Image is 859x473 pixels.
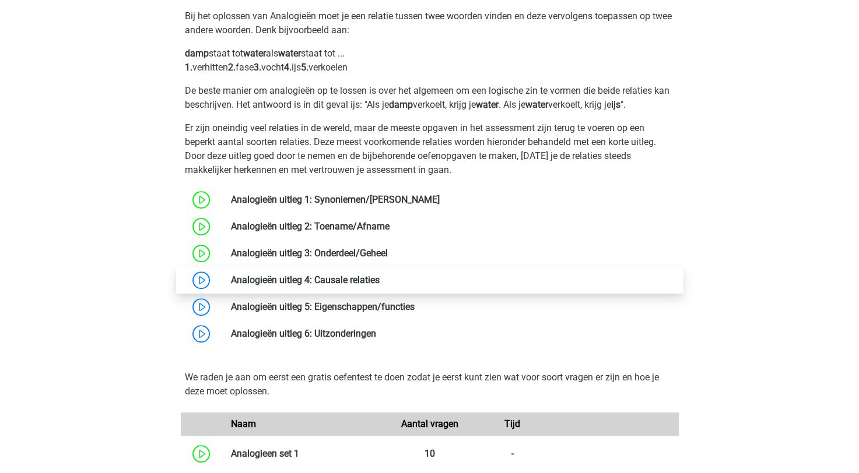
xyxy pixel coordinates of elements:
[222,300,679,314] div: Analogieën uitleg 5: Eigenschappen/functies
[278,48,301,59] b: water
[222,417,388,431] div: Naam
[185,370,675,398] p: We raden je aan om eerst een gratis oefentest te doen zodat je eerst kunt zien wat voor soort vra...
[185,84,675,112] p: De beste manier om analogieën op te lossen is over het algemeen om een logische zin te vormen die...
[284,62,292,73] b: 4.
[222,220,679,234] div: Analogieën uitleg 2: Toename/Afname
[185,47,675,75] p: staat tot als staat tot ... verhitten fase vocht ijs verkoelen
[222,273,679,287] div: Analogieën uitleg 4: Causale relaties
[222,447,388,461] div: Analogieen set 1
[301,62,308,73] b: 5.
[228,62,236,73] b: 2.
[222,327,679,341] div: Analogieën uitleg 6: Uitzonderingen
[611,99,620,110] b: ijs
[222,246,679,260] div: Analogieën uitleg 3: Onderdeel/Geheel
[185,9,675,37] p: Bij het oplossen van Analogieën moet je een relatie tussen twee woorden vinden en deze vervolgens...
[389,99,413,110] b: damp
[185,121,675,177] p: Er zijn oneindig veel relaties in de wereld, maar de meeste opgaven in het assessment zijn terug ...
[388,417,471,431] div: Aantal vragen
[476,99,499,110] b: water
[471,417,554,431] div: Tijd
[222,193,679,207] div: Analogieën uitleg 1: Synoniemen/[PERSON_NAME]
[185,48,209,59] b: damp
[254,62,261,73] b: 3.
[525,99,548,110] b: water
[243,48,266,59] b: water
[185,62,192,73] b: 1.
